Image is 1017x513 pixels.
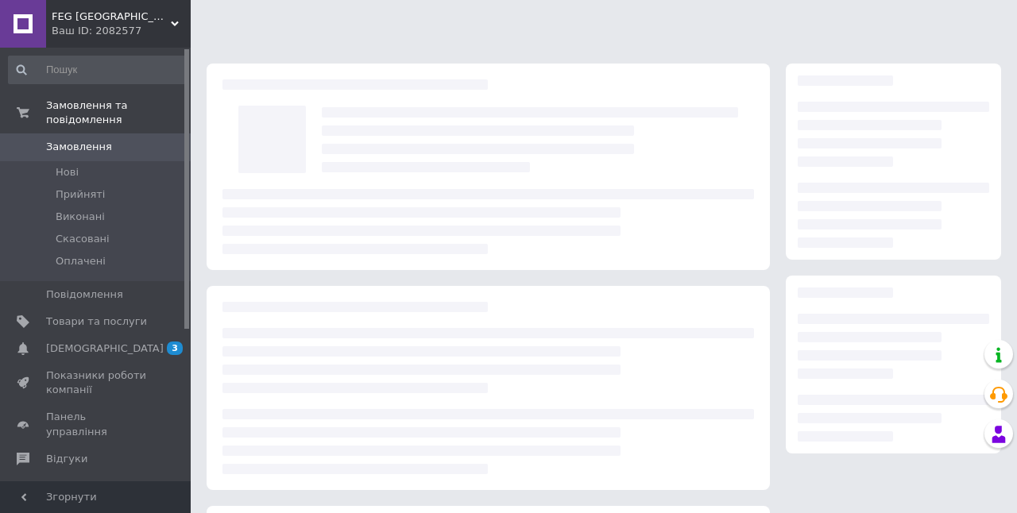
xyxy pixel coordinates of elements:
[46,452,87,466] span: Відгуки
[167,341,183,355] span: 3
[56,254,106,268] span: Оплачені
[56,187,105,202] span: Прийняті
[46,140,112,154] span: Замовлення
[8,56,188,84] input: Пошук
[46,98,191,127] span: Замовлення та повідомлення
[56,210,105,224] span: Виконані
[56,165,79,179] span: Нові
[52,10,171,24] span: FEG Ukraine- #Lashmaker
[46,410,147,438] span: Панель управління
[46,368,147,397] span: Показники роботи компанії
[46,341,164,356] span: [DEMOGRAPHIC_DATA]
[46,314,147,329] span: Товари та послуги
[56,232,110,246] span: Скасовані
[46,287,123,302] span: Повідомлення
[46,479,89,493] span: Покупці
[52,24,191,38] div: Ваш ID: 2082577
